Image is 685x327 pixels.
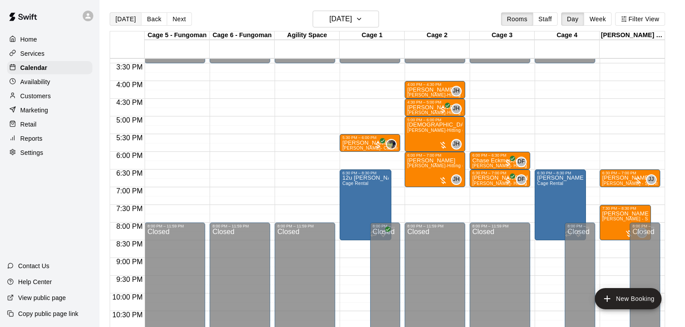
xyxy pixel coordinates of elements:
[472,224,528,228] div: 8:00 PM – 11:59 PM
[646,174,657,185] div: Josh Jones
[501,12,533,26] button: Rooms
[342,181,368,186] span: Cage Rental
[212,224,268,228] div: 8:00 PM – 11:59 PM
[20,49,45,58] p: Services
[110,12,142,26] button: [DATE]
[7,146,92,159] a: Settings
[342,171,388,175] div: 6:30 PM – 8:30 PM
[7,75,92,88] a: Availability
[504,158,513,167] span: All customers have paid
[584,12,612,26] button: Week
[602,206,648,211] div: 7:30 PM – 8:30 PM
[517,175,525,184] span: DF
[114,169,145,177] span: 6:30 PM
[114,99,145,106] span: 4:30 PM
[342,146,421,150] span: [PERSON_NAME]- Catching (30 min)
[7,33,92,46] div: Home
[114,258,145,265] span: 9:00 PM
[114,134,145,142] span: 5:30 PM
[602,171,658,175] div: 6:30 PM – 7:00 PM
[407,128,479,133] span: [PERSON_NAME]-Hitting (60 min)
[329,13,352,25] h6: [DATE]
[114,63,145,71] span: 3:30 PM
[114,205,145,212] span: 7:30 PM
[114,240,145,248] span: 8:30 PM
[114,187,145,195] span: 7:00 PM
[451,139,462,150] div: Jeremy Hazelbaker
[340,169,391,240] div: 6:30 PM – 8:30 PM: 12u Marucci Premier
[20,148,43,157] p: Settings
[18,309,78,318] p: Copy public page link
[451,174,462,185] div: Jeremy Hazelbaker
[20,77,50,86] p: Availability
[110,293,145,301] span: 10:00 PM
[7,47,92,60] a: Services
[535,169,586,240] div: 6:30 PM – 8:30 PM: Cage Rental
[516,174,527,185] div: David Flores
[455,104,462,114] span: Jeremy Hazelbaker
[537,181,563,186] span: Cage Rental
[407,110,479,115] span: [PERSON_NAME]-Hitting (30 min)
[600,31,665,40] div: [PERSON_NAME] - Agility
[517,158,525,166] span: DF
[451,104,462,114] div: Jeremy Hazelbaker
[20,106,48,115] p: Marketing
[472,153,528,158] div: 6:00 PM – 6:30 PM
[7,118,92,131] a: Retail
[386,139,397,150] div: Josh Trudeau
[379,229,388,238] span: All customers have paid
[451,86,462,96] div: Jeremy Hazelbaker
[167,12,191,26] button: Next
[472,163,546,168] span: [PERSON_NAME]- Hitting (30 Min)
[520,174,527,185] span: David Flores
[470,31,535,40] div: Cage 3
[114,116,145,124] span: 5:00 PM
[275,31,340,40] div: Agility Space
[20,134,42,143] p: Reports
[18,262,50,270] p: Contact Us
[147,224,203,228] div: 8:00 PM – 11:59 PM
[453,104,459,113] span: JH
[615,12,665,26] button: Filter View
[141,12,167,26] button: Back
[342,135,398,140] div: 5:30 PM – 6:00 PM
[313,11,379,27] button: [DATE]
[18,277,52,286] p: Help Center
[340,31,405,40] div: Cage 1
[453,87,459,96] span: JH
[405,31,470,40] div: Cage 2
[390,139,397,150] span: Josh Trudeau
[374,141,383,150] span: All customers have paid
[472,171,528,175] div: 6:30 PM – 7:00 PM
[7,104,92,117] a: Marketing
[453,140,459,149] span: JH
[470,169,530,187] div: 6:30 PM – 7:00 PM: Levi Koran
[407,82,463,87] div: 4:00 PM – 4:30 PM
[405,81,465,99] div: 4:00 PM – 4:30 PM: Jobin
[7,132,92,145] div: Reports
[405,116,465,152] div: 5:00 PM – 6:00 PM: Christian Mahan
[18,293,66,302] p: View public page
[648,175,654,184] span: JJ
[7,61,92,74] a: Calendar
[7,89,92,103] a: Customers
[535,31,600,40] div: Cage 4
[20,120,37,129] p: Retail
[600,169,660,187] div: 6:30 PM – 7:00 PM: Ryan Williams
[407,153,463,158] div: 6:00 PM – 7:00 PM
[20,63,47,72] p: Calendar
[439,105,448,114] span: All customers have paid
[455,139,462,150] span: Jeremy Hazelbaker
[114,152,145,159] span: 6:00 PM
[407,163,479,168] span: [PERSON_NAME]-Hitting (60 min)
[407,118,463,122] div: 5:00 PM – 6:00 PM
[650,174,657,185] span: Josh Jones
[20,92,51,100] p: Customers
[210,31,275,40] div: Cage 6 - Fungoman
[114,223,145,230] span: 8:00 PM
[340,134,400,152] div: 5:30 PM – 6:00 PM: Joshua Trudeau- Catching (30 min)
